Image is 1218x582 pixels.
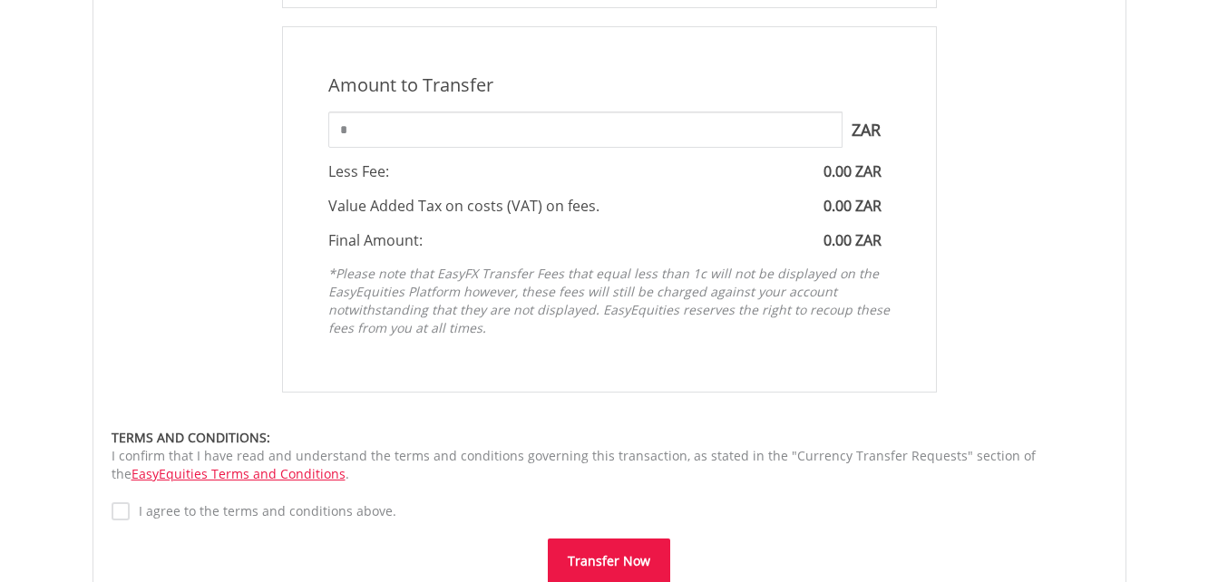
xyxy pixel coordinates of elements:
[328,230,423,250] span: Final Amount:
[823,230,882,250] span: 0.00 ZAR
[823,196,882,216] span: 0.00 ZAR
[112,429,1107,447] div: TERMS AND CONDITIONS:
[328,161,389,181] span: Less Fee:
[328,196,599,216] span: Value Added Tax on costs (VAT) on fees.
[130,502,396,520] label: I agree to the terms and conditions above.
[315,73,904,99] div: Amount to Transfer
[328,265,890,336] em: *Please note that EasyFX Transfer Fees that equal less than 1c will not be displayed on the EasyE...
[843,112,891,148] span: ZAR
[823,161,882,181] span: 0.00 ZAR
[112,429,1107,483] div: I confirm that I have read and understand the terms and conditions governing this transaction, as...
[132,465,346,482] a: EasyEquities Terms and Conditions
